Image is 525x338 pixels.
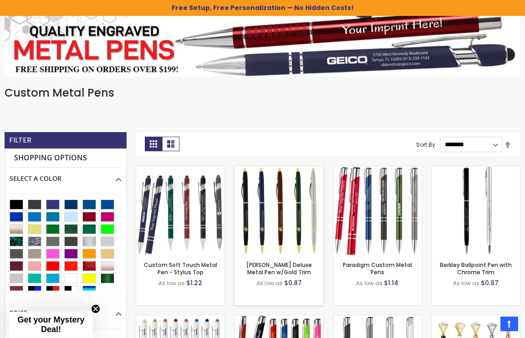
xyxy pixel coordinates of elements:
img: Cooper Deluxe Metal Pen w/Gold Trim [234,166,323,255]
a: Top [500,317,518,331]
strong: Shopping Options [10,149,122,168]
strong: Grid [145,137,162,151]
img: Custom Soft Touch Metal Pen - Stylus Top [136,166,224,255]
a: Paradigm Custom Metal Pens [343,261,412,276]
h1: Custom Metal Pens [5,86,520,100]
div: Price [10,302,122,318]
label: Sort By [416,140,435,148]
a: Personalized Diamond-III Crystal Clear Brass Pen [432,315,520,323]
span: $1.14 [384,278,398,287]
a: Custom Soft Touch Metal Pen - Stylus Top [136,166,224,174]
a: Custom Soft Touch Metal Pen - Stylus Top [144,261,217,276]
span: As low as [256,279,283,287]
a: Berkley Ballpoint Pen with Chrome Trim [432,166,520,174]
a: Paramount Custom Metal Stylus® Pens -Special Offer [234,315,323,323]
span: As low as [158,279,185,287]
a: Ellipse Softy White Barrel Metal Pen with Stylus - ColorJet [136,315,224,323]
img: Berkley Ballpoint Pen with Chrome Trim [432,166,520,255]
a: Paradigm Custom Metal Pens - Screen Printed [333,315,422,323]
span: As low as [453,279,479,287]
span: Get your Mystery Deal! [17,315,84,334]
a: Cooper Deluxe Metal Pen w/Gold Trim [234,166,323,174]
button: Close teaser [91,304,100,313]
span: $0.87 [284,278,302,287]
a: Paradigm Plus Custom Metal Pens [333,166,422,174]
span: $1.22 [186,278,202,287]
img: Metal Pens [5,9,520,77]
div: Get your Mystery Deal!Close teaser [9,312,93,338]
div: Select A Color [10,168,122,183]
img: Paradigm Plus Custom Metal Pens [333,166,422,255]
span: As low as [356,279,382,287]
span: $0.87 [481,278,499,287]
a: [PERSON_NAME] Deluxe Metal Pen w/Gold Trim [246,261,312,276]
strong: Filter [9,135,31,145]
a: Berkley Ballpoint Pen with Chrome Trim [440,261,512,276]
